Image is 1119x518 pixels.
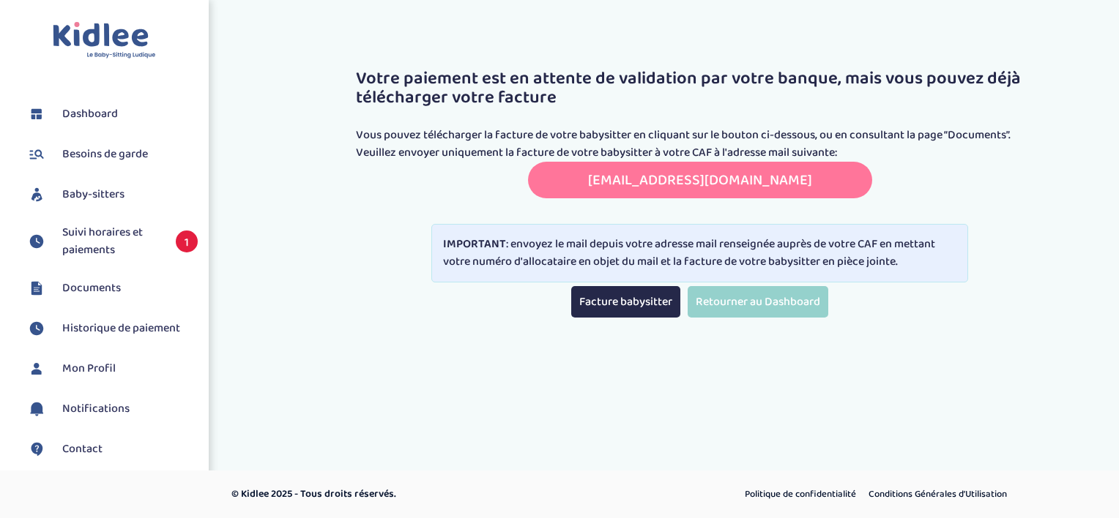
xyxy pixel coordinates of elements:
img: suivihoraire.svg [26,230,48,252]
img: suivihoraire.svg [26,318,48,339]
span: Historique de paiement [62,320,180,337]
img: profil.svg [26,358,48,380]
h3: Votre paiement est en attente de validation par votre banque, mais vous pouvez déjà télécharger v... [356,70,1044,108]
img: documents.svg [26,277,48,299]
img: besoin.svg [26,143,48,165]
span: Mon Profil [62,360,116,378]
img: contact.svg [26,438,48,460]
a: Politique de confidentialité [740,485,861,504]
a: Retourner au Dashboard [688,286,828,318]
span: Suivi horaires et paiements [62,224,161,259]
span: 1 [176,230,198,252]
strong: IMPORTANT [443,235,506,253]
p: Vous pouvez télécharger la facture de votre babysitter en cliquant sur le bouton ci-dessous, ou e... [356,127,1044,144]
a: Besoins de garde [26,143,198,165]
a: Dashboard [26,103,198,125]
span: Baby-sitters [62,186,124,203]
span: Dashboard [62,105,118,123]
a: Documents [26,277,198,299]
p: © Kidlee 2025 - Tous droits réservés. [231,487,622,502]
a: Mon Profil [26,358,198,380]
a: Facture babysitter [571,286,680,318]
img: dashboard.svg [26,103,48,125]
span: Besoins de garde [62,146,148,163]
div: : envoyez le mail depuis votre adresse mail renseignée auprès de votre CAF en mettant votre numér... [431,224,968,282]
span: Notifications [62,400,130,418]
p: Veuillez envoyer uniquement la facture de votre babysitter à votre CAF à l'adresse mail suivante: [356,144,1044,162]
a: Baby-sitters [26,184,198,206]
span: Contact [62,440,103,458]
a: Suivi horaires et paiements 1 [26,224,198,259]
a: [EMAIL_ADDRESS][DOMAIN_NAME] [588,168,812,192]
a: Conditions Générales d’Utilisation [863,485,1012,504]
a: Notifications [26,398,198,420]
img: babysitters.svg [26,184,48,206]
a: Contact [26,438,198,460]
img: notification.svg [26,398,48,420]
span: Documents [62,279,121,297]
a: Historique de paiement [26,318,198,339]
img: logo.svg [53,22,156,59]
